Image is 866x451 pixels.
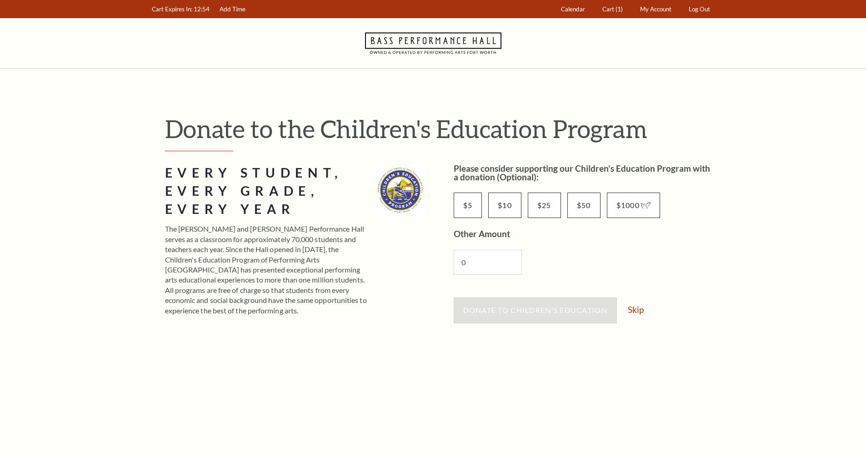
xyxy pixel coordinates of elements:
[640,5,671,13] span: My Account
[556,0,589,18] a: Calendar
[454,297,617,323] button: Donate to Children's Education
[528,193,561,218] input: $25
[165,224,368,316] p: The [PERSON_NAME] and [PERSON_NAME] Performance Hall serves as a classroom for approximately 70,0...
[374,164,426,216] img: cep_logo_2022_standard_335x335.jpg
[607,193,660,218] input: $1000
[215,0,250,18] a: Add Time
[454,193,482,218] input: $5
[165,114,715,144] h1: Donate to the Children's Education Program
[684,0,714,18] a: Log Out
[598,0,627,18] a: Cart (1)
[194,5,210,13] span: 12:54
[454,228,510,239] label: Other Amount
[152,5,192,13] span: Cart Expires In:
[602,5,614,13] span: Cart
[567,193,601,218] input: $50
[616,5,623,13] span: (1)
[628,305,644,314] a: Skip
[463,306,607,314] span: Donate to Children's Education
[165,164,368,218] h2: Every Student, Every Grade, Every Year
[488,193,521,218] input: $10
[636,0,676,18] a: My Account
[454,163,710,182] label: Please consider supporting our Children's Education Program with a donation (Optional):
[561,5,585,13] span: Calendar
